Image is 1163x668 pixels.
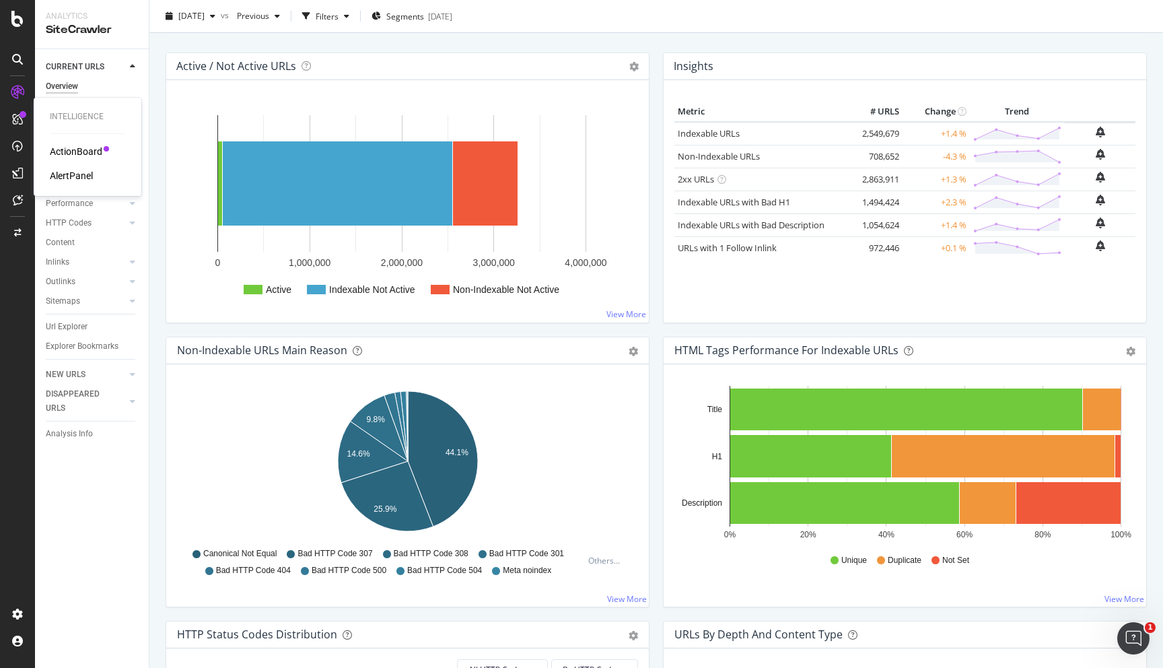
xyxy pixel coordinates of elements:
text: 20% [800,530,816,539]
a: Outlinks [46,275,126,289]
button: [DATE] [160,5,221,27]
text: Title [707,405,723,414]
td: 1,054,624 [849,213,903,236]
span: Unique [841,555,867,566]
iframe: Intercom live chat [1117,622,1150,655]
div: Explorer Bookmarks [46,339,118,354]
div: gear [629,347,638,356]
text: 80% [1034,530,1051,539]
div: Sitemaps [46,294,80,308]
a: Sitemaps [46,294,126,308]
span: vs [221,9,232,20]
svg: A chart. [177,386,638,542]
td: +2.3 % [903,191,970,213]
div: HTTP Status Codes Distribution [177,628,337,641]
div: bell-plus [1096,149,1105,160]
text: Non-Indexable Not Active [453,284,559,295]
a: Inlinks [46,255,126,269]
text: 0 [215,257,221,268]
div: Content [46,236,75,250]
a: Indexable URLs with Bad Description [678,219,824,231]
text: 4,000,000 [565,257,606,268]
a: CURRENT URLS [46,60,126,74]
th: # URLS [849,102,903,122]
div: URLs by Depth and Content Type [674,628,843,641]
a: Indexable URLs [678,127,740,139]
span: Bad HTTP Code 301 [489,548,564,560]
text: 14.6% [347,449,370,459]
div: NEW URLS [46,368,85,382]
td: +1.4 % [903,213,970,236]
div: Inlinks [46,255,69,269]
div: SiteCrawler [46,22,138,38]
text: 60% [956,530,973,539]
th: Metric [674,102,849,122]
button: Previous [232,5,285,27]
text: 9.8% [367,415,386,424]
text: 3,000,000 [473,257,515,268]
div: A chart. [674,386,1135,542]
div: bell-plus [1096,240,1105,251]
td: +1.4 % [903,122,970,145]
td: +0.1 % [903,236,970,259]
a: Indexable URLs with Bad H1 [678,196,790,208]
div: bell-plus [1096,172,1105,182]
text: 0% [724,530,736,539]
th: Trend [970,102,1065,122]
div: gear [629,631,638,640]
a: View More [1104,593,1144,605]
span: 2025 Sep. 20th [178,10,205,22]
div: HTML Tags Performance for Indexable URLs [674,343,898,357]
a: View More [606,308,646,320]
button: Filters [297,5,355,27]
text: Description [682,498,722,508]
a: Overview [46,79,139,94]
span: Bad HTTP Code 307 [297,548,372,560]
span: Bad HTTP Code 504 [407,565,482,576]
text: 25.9% [374,504,396,514]
span: Segments [386,10,424,22]
a: 2xx URLs [678,173,714,185]
h4: Active / Not Active URLs [176,57,296,75]
a: ActionBoard [50,145,102,158]
div: Analysis Info [46,427,93,441]
div: gear [1126,347,1135,356]
text: 40% [878,530,894,539]
text: 2,000,000 [381,257,423,268]
div: Performance [46,197,93,211]
td: 1,494,424 [849,191,903,213]
span: Duplicate [888,555,921,566]
div: A chart. [177,102,638,312]
a: View More [607,593,647,605]
div: HTTP Codes [46,216,92,230]
a: Url Explorer [46,320,139,334]
div: Analytics [46,11,138,22]
a: AlertPanel [50,169,93,182]
a: NEW URLS [46,368,126,382]
text: 1,000,000 [289,257,330,268]
i: Options [629,62,639,71]
div: bell-plus [1096,218,1105,228]
text: 100% [1111,530,1131,539]
span: Bad HTTP Code 500 [312,565,386,576]
th: Change [903,102,970,122]
div: DISAPPEARED URLS [46,387,114,415]
div: Filters [316,10,339,22]
div: Intelligence [50,111,125,123]
a: Analysis Info [46,427,139,441]
span: Canonical Not Equal [203,548,277,560]
span: 1 [1145,622,1156,633]
span: Bad HTTP Code 404 [216,565,291,576]
a: Content [46,236,139,250]
text: H1 [712,452,723,461]
div: Others... [588,555,626,566]
text: 44.1% [446,448,468,457]
div: bell-plus [1096,195,1105,205]
div: Url Explorer [46,320,87,334]
td: 972,446 [849,236,903,259]
text: Indexable Not Active [329,284,415,295]
a: Non-Indexable URLs [678,150,760,162]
